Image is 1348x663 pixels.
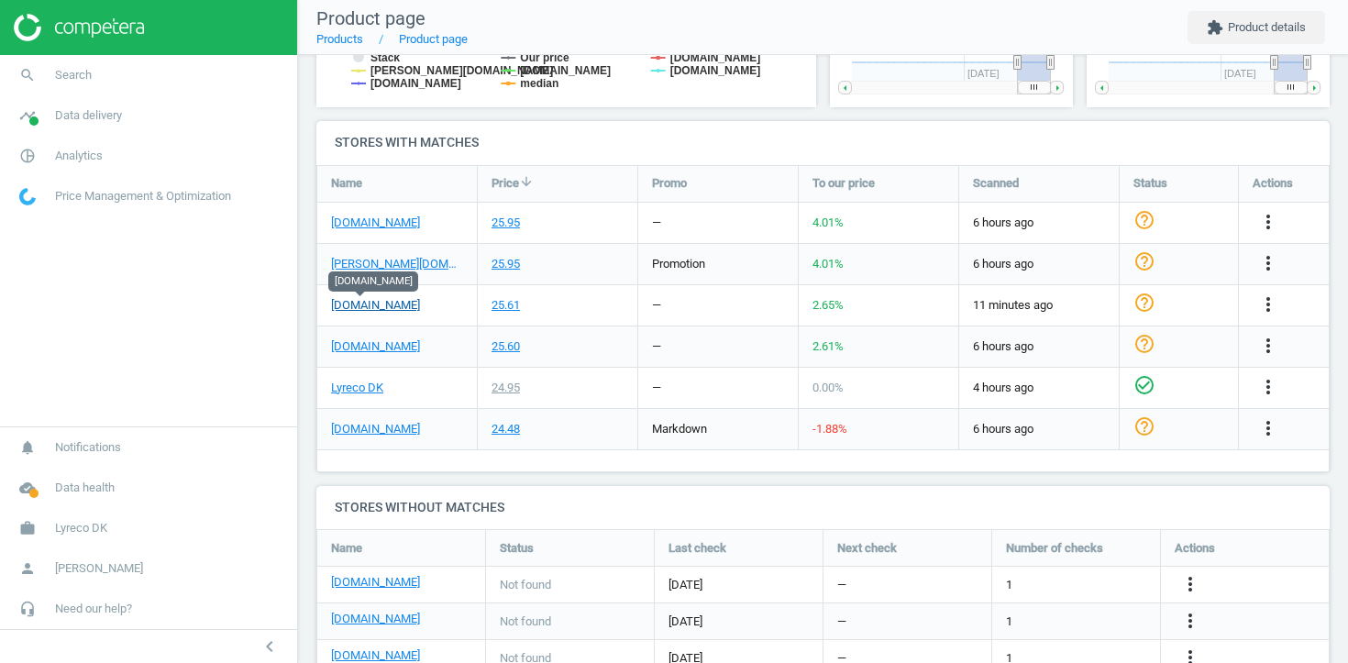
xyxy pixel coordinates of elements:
span: Name [331,175,362,192]
tspan: [DOMAIN_NAME] [520,64,611,77]
i: help_outline [1133,250,1155,272]
button: more_vert [1257,335,1279,359]
span: Price [492,175,519,192]
div: — [652,297,661,314]
span: 4.01 % [812,257,844,271]
tspan: [DOMAIN_NAME] [670,51,761,64]
span: 1 [1006,613,1012,630]
span: Data health [55,480,115,496]
a: Product page [399,32,468,46]
span: 4.01 % [812,215,844,229]
img: wGWNvw8QSZomAAAAABJRU5ErkJggg== [19,188,36,205]
span: Notifications [55,439,121,456]
i: help_outline [1133,292,1155,314]
tspan: [PERSON_NAME][DOMAIN_NAME] [370,64,553,77]
span: 6 hours ago [973,215,1105,231]
span: Actions [1175,540,1215,557]
tspan: Stack [370,51,400,64]
div: 25.60 [492,338,520,355]
div: 25.95 [492,215,520,231]
a: [DOMAIN_NAME] [331,297,420,314]
i: more_vert [1257,417,1279,439]
span: Lyreco DK [55,520,107,536]
button: more_vert [1257,376,1279,400]
span: 6 hours ago [973,256,1105,272]
i: check_circle_outline [1133,374,1155,396]
span: Product page [316,7,425,29]
span: [PERSON_NAME] [55,560,143,577]
button: more_vert [1257,252,1279,276]
div: [DOMAIN_NAME] [328,271,418,292]
i: more_vert [1257,376,1279,398]
span: Actions [1253,175,1293,192]
a: [DOMAIN_NAME] [331,421,420,437]
h4: Stores without matches [316,486,1330,529]
button: more_vert [1257,417,1279,441]
i: more_vert [1257,293,1279,315]
div: — [652,338,661,355]
span: Status [500,540,534,557]
span: 6 hours ago [973,338,1105,355]
span: — [837,577,846,593]
div: 24.48 [492,421,520,437]
div: — [652,215,661,231]
span: Scanned [973,175,1019,192]
button: chevron_left [247,635,293,658]
h4: Stores with matches [316,121,1330,164]
span: -1.88 % [812,422,847,436]
a: [DOMAIN_NAME] [331,338,420,355]
img: ajHJNr6hYgQAAAAASUVORK5CYII= [14,14,144,41]
tspan: Our price [520,51,569,64]
i: extension [1207,19,1223,36]
tspan: median [520,77,558,90]
tspan: [DOMAIN_NAME] [670,64,761,77]
button: more_vert [1257,211,1279,235]
span: Search [55,67,92,83]
span: 0.00 % [812,381,844,394]
i: headset_mic [10,591,45,626]
span: 1 [1006,577,1012,593]
span: [DATE] [668,613,809,630]
button: more_vert [1257,293,1279,317]
tspan: [DOMAIN_NAME] [370,77,461,90]
i: arrow_downward [519,174,534,189]
a: [DOMAIN_NAME] [331,215,420,231]
i: more_vert [1179,610,1201,632]
span: — [837,613,846,630]
span: Data delivery [55,107,122,124]
i: work [10,511,45,546]
i: help_outline [1133,209,1155,231]
span: 2.61 % [812,339,844,353]
span: 4 hours ago [973,380,1105,396]
i: more_vert [1257,252,1279,274]
span: Status [1133,175,1167,192]
a: [DOMAIN_NAME] [331,574,420,591]
i: pie_chart_outlined [10,138,45,173]
a: Lyreco DK [331,380,383,396]
i: help_outline [1133,415,1155,437]
span: To our price [812,175,875,192]
span: Need our help? [55,601,132,617]
button: extensionProduct details [1188,11,1325,44]
span: Next check [837,540,897,557]
a: Products [316,32,363,46]
span: markdown [652,422,707,436]
i: more_vert [1257,211,1279,233]
span: Number of checks [1006,540,1103,557]
span: [DATE] [668,577,809,593]
span: promotion [652,257,705,271]
span: Promo [652,175,687,192]
i: more_vert [1179,573,1201,595]
div: — [652,380,661,396]
span: 11 minutes ago [973,297,1105,314]
div: 24.95 [492,380,520,396]
i: timeline [10,98,45,133]
div: 25.61 [492,297,520,314]
span: Not found [500,613,551,630]
button: more_vert [1179,573,1201,597]
span: Price Management & Optimization [55,188,231,204]
i: person [10,551,45,586]
span: Last check [668,540,726,557]
div: 25.95 [492,256,520,272]
span: 2.65 % [812,298,844,312]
